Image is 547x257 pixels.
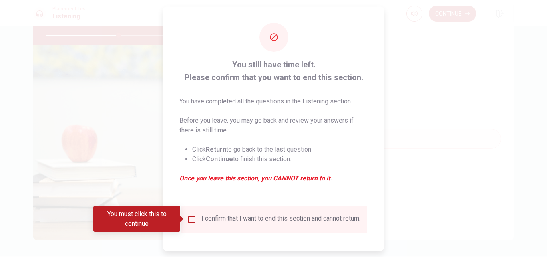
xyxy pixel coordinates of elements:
li: Click to go back to the last question [192,144,368,154]
span: You must click this to continue [187,214,197,224]
strong: Continue [206,155,233,162]
li: Click to finish this section. [192,154,368,164]
em: Once you leave this section, you CANNOT return to it. [179,173,368,183]
strong: Return [206,145,226,153]
span: You still have time left. Please confirm that you want to end this section. [179,58,368,83]
div: You must click this to continue [93,206,180,232]
div: I confirm that I want to end this section and cannot return. [201,214,360,224]
p: Before you leave, you may go back and review your answers if there is still time. [179,115,368,135]
p: You have completed all the questions in the Listening section. [179,96,368,106]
